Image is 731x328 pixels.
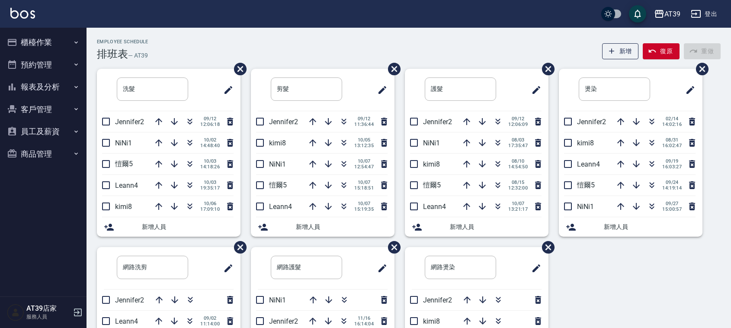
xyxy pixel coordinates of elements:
span: 14:48:40 [200,143,220,148]
button: 報表及分析 [3,76,83,98]
h2: Employee Schedule [97,39,148,45]
div: 新增人員 [559,217,702,237]
button: save [629,5,646,23]
span: 09/12 [354,116,374,122]
span: NiNi1 [115,139,132,147]
span: NiNi1 [269,160,286,168]
div: 新增人員 [251,217,394,237]
span: 08/31 [662,137,682,143]
span: 12:06:18 [200,122,220,127]
span: 10/06 [200,201,220,206]
span: 新增人員 [296,222,388,232]
span: 11:14:00 [200,321,220,327]
span: Jennifer2 [269,118,298,126]
span: 11/16 [354,315,374,321]
span: 09/27 [662,201,682,206]
h3: 排班表 [97,48,128,60]
span: 14:54:50 [508,164,528,170]
span: 14:19:14 [662,185,682,191]
div: AT39 [664,9,680,19]
span: 10/02 [200,137,220,143]
span: 13:12:35 [354,143,374,148]
span: Leann4 [423,203,446,211]
input: 排版標題 [271,256,342,279]
span: 16:02:47 [662,143,682,148]
span: 愷爾5 [269,181,287,189]
span: 09/12 [200,116,220,122]
span: 19:35:17 [200,185,220,191]
span: 08/10 [508,158,528,164]
button: 櫃檯作業 [3,31,83,54]
img: Person [7,304,24,321]
span: Leann4 [577,160,600,168]
span: 11:36:44 [354,122,374,127]
span: kimi8 [269,139,286,147]
span: Jennifer2 [115,296,144,304]
input: 排版標題 [579,77,650,101]
span: 12:32:00 [508,185,528,191]
button: AT39 [651,5,684,23]
button: 商品管理 [3,143,83,165]
span: 修改班表的標題 [218,258,234,279]
button: 員工及薪資 [3,120,83,143]
span: Leann4 [115,181,138,190]
p: 服務人員 [26,313,71,321]
span: 09/02 [200,315,220,321]
span: 修改班表的標題 [680,80,696,100]
img: Logo [10,8,35,19]
span: kimi8 [423,160,440,168]
span: 14:02:16 [662,122,682,127]
span: 08/03 [508,137,528,143]
span: 15:19:35 [354,206,374,212]
span: Jennifer2 [423,296,452,304]
input: 排版標題 [117,256,188,279]
span: 新增人員 [142,222,234,232]
span: 刪除班表 [228,56,248,82]
span: 15:18:51 [354,185,374,191]
span: 10/07 [354,180,374,185]
span: 02/14 [662,116,682,122]
span: 刪除班表 [535,56,556,82]
span: 10/05 [354,137,374,143]
span: 10/07 [508,201,528,206]
span: 刪除班表 [382,235,402,260]
span: 12:54:47 [354,164,374,170]
span: 愷爾5 [115,160,133,168]
span: Jennifer2 [115,118,144,126]
input: 排版標題 [117,77,188,101]
button: 登出 [687,6,721,22]
h5: AT39店家 [26,304,71,313]
span: 16:14:04 [354,321,374,327]
span: 09/24 [662,180,682,185]
span: Jennifer2 [423,118,452,126]
span: 10/07 [354,201,374,206]
input: 排版標題 [425,77,496,101]
span: 修改班表的標題 [218,80,234,100]
span: kimi8 [577,139,594,147]
h6: — AT39 [128,51,148,60]
span: 刪除班表 [689,56,710,82]
span: 愷爾5 [423,181,441,189]
button: 新增 [602,43,639,59]
span: 14:18:26 [200,164,220,170]
span: 刪除班表 [535,235,556,260]
input: 排版標題 [271,77,342,101]
span: 愷爾5 [577,181,595,189]
span: 09/19 [662,158,682,164]
span: 10/07 [354,158,374,164]
span: 10/03 [200,180,220,185]
span: 17:35:47 [508,143,528,148]
button: 預約管理 [3,54,83,76]
span: Jennifer2 [577,118,606,126]
span: Leann4 [115,317,138,325]
span: NiNi1 [577,203,594,211]
input: 排版標題 [425,256,496,279]
span: NiNi1 [269,296,286,304]
span: 修改班表的標題 [526,80,542,100]
div: 新增人員 [97,217,240,237]
span: 08/15 [508,180,528,185]
span: 修改班表的標題 [372,258,388,279]
span: kimi8 [423,317,440,325]
span: 13:21:17 [508,206,528,212]
button: 客戶管理 [3,98,83,121]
